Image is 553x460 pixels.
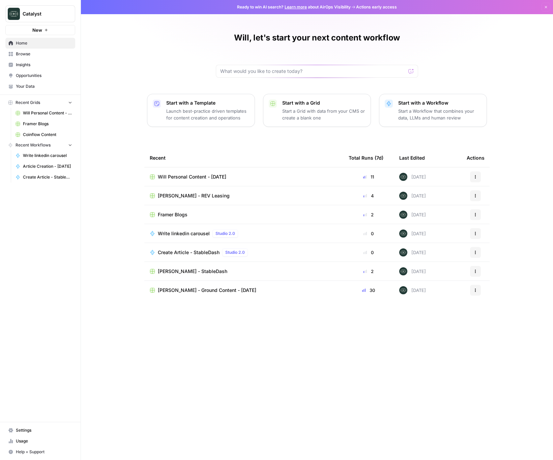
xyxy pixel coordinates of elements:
[158,230,210,237] span: Write linkedin carousel
[23,153,72,159] span: Write linkedin carousel
[234,32,400,43] h1: Will, let's start your next content workflow
[23,10,63,17] span: Catalyst
[16,40,72,46] span: Home
[23,174,72,180] span: Create Article - StableDash
[399,192,426,200] div: [DATE]
[399,173,407,181] img: lkqc6w5wqsmhugm7jkiokl0d6w4g
[16,83,72,89] span: Your Data
[399,211,426,219] div: [DATE]
[16,438,72,444] span: Usage
[150,192,338,199] a: [PERSON_NAME] - REV Leasing
[16,51,72,57] span: Browse
[23,110,72,116] span: Will Personal Content - [DATE]
[349,192,388,199] div: 4
[5,59,75,70] a: Insights
[158,192,230,199] span: [PERSON_NAME] - REV Leasing
[12,172,75,183] a: Create Article - StableDash
[150,148,338,167] div: Recent
[16,427,72,433] span: Settings
[399,286,407,294] img: lkqc6w5wqsmhugm7jkiokl0d6w4g
[399,192,407,200] img: lkqc6w5wqsmhugm7jkiokl0d6w4g
[349,211,388,218] div: 2
[16,100,40,106] span: Recent Grids
[263,94,371,127] button: Start with a GridStart a Grid with data from your CMS or create a blank one
[5,140,75,150] button: Recent Workflows
[349,173,388,180] div: 11
[399,148,425,167] div: Last Edited
[23,163,72,169] span: Article Creation - [DATE]
[12,150,75,161] a: Write linkedin carousel
[12,118,75,129] a: Framer Blogs
[5,98,75,108] button: Recent Grids
[399,248,426,256] div: [DATE]
[237,4,351,10] span: Ready to win AI search? about AirOps Visibility
[349,230,388,237] div: 0
[166,108,249,121] p: Launch best-practice driven templates for content creation and operations
[5,5,75,22] button: Workspace: Catalyst
[282,108,365,121] p: Start a Grid with data from your CMS or create a blank one
[399,248,407,256] img: lkqc6w5wqsmhugm7jkiokl0d6w4g
[158,211,187,218] span: Framer Blogs
[399,211,407,219] img: lkqc6w5wqsmhugm7jkiokl0d6w4g
[158,287,256,294] span: [PERSON_NAME] - Ground Content - [DATE]
[379,94,487,127] button: Start with a WorkflowStart a Workflow that combines your data, LLMs and human review
[356,4,397,10] span: Actions early access
[32,27,42,33] span: New
[349,287,388,294] div: 30
[398,100,481,106] p: Start with a Workflow
[12,161,75,172] a: Article Creation - [DATE]
[5,25,75,35] button: New
[147,94,255,127] button: Start with a TemplateLaunch best-practice driven templates for content creation and operations
[5,49,75,59] a: Browse
[150,268,338,275] a: [PERSON_NAME] - StableDash
[16,449,72,455] span: Help + Support
[399,286,426,294] div: [DATE]
[399,229,407,238] img: lkqc6w5wqsmhugm7jkiokl0d6w4g
[8,8,20,20] img: Catalyst Logo
[467,148,485,167] div: Actions
[158,173,226,180] span: Will Personal Content - [DATE]
[285,4,307,9] a: Learn more
[5,81,75,92] a: Your Data
[23,121,72,127] span: Framer Blogs
[399,267,407,275] img: lkqc6w5wqsmhugm7jkiokl0d6w4g
[158,249,220,256] span: Create Article - StableDash
[12,129,75,140] a: Coinflow Content
[349,249,388,256] div: 0
[399,229,426,238] div: [DATE]
[166,100,249,106] p: Start with a Template
[349,268,388,275] div: 2
[16,73,72,79] span: Opportunities
[150,248,338,256] a: Create Article - StableDashStudio 2.0
[215,231,235,237] span: Studio 2.0
[16,62,72,68] span: Insights
[12,108,75,118] a: Will Personal Content - [DATE]
[150,173,338,180] a: Will Personal Content - [DATE]
[16,142,51,148] span: Recent Workflows
[158,268,227,275] span: [PERSON_NAME] - StableDash
[349,148,383,167] div: Total Runs (7d)
[150,229,338,238] a: Write linkedin carouselStudio 2.0
[398,108,481,121] p: Start a Workflow that combines your data, LLMs and human review
[150,211,338,218] a: Framer Blogs
[23,132,72,138] span: Coinflow Content
[5,425,75,436] a: Settings
[5,38,75,49] a: Home
[282,100,365,106] p: Start with a Grid
[220,68,406,75] input: What would you like to create today?
[5,70,75,81] a: Opportunities
[399,173,426,181] div: [DATE]
[5,447,75,457] button: Help + Support
[399,267,426,275] div: [DATE]
[225,249,245,255] span: Studio 2.0
[5,436,75,447] a: Usage
[150,287,338,294] a: [PERSON_NAME] - Ground Content - [DATE]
